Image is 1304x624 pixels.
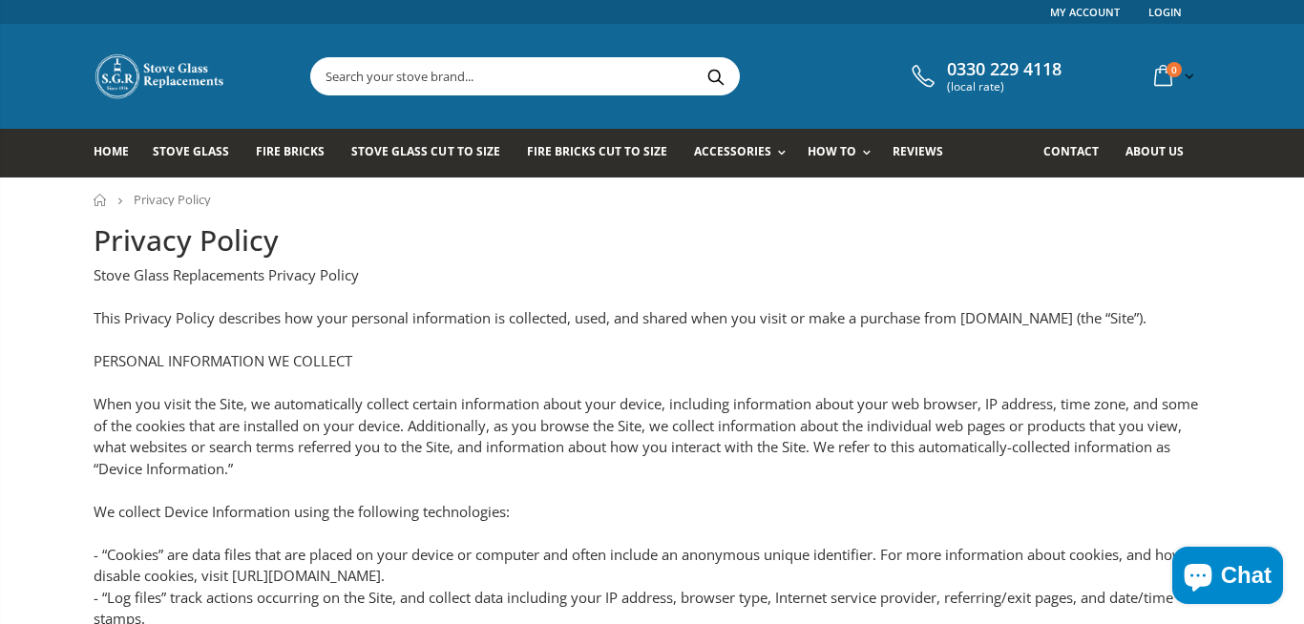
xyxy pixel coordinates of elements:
[1043,143,1099,159] span: Contact
[94,143,129,159] span: Home
[94,194,108,206] a: Home
[351,129,514,177] a: Stove Glass Cut To Size
[808,129,880,177] a: How To
[808,143,856,159] span: How To
[527,129,682,177] a: Fire Bricks Cut To Size
[94,221,1210,260] h1: Privacy Policy
[94,129,143,177] a: Home
[1125,129,1198,177] a: About us
[94,52,227,100] img: Stove Glass Replacement
[694,129,795,177] a: Accessories
[947,59,1062,80] span: 0330 229 4118
[256,143,325,159] span: Fire Bricks
[351,143,499,159] span: Stove Glass Cut To Size
[694,58,737,94] button: Search
[1167,62,1182,77] span: 0
[256,129,339,177] a: Fire Bricks
[527,143,667,159] span: Fire Bricks Cut To Size
[947,80,1062,94] span: (local rate)
[1167,547,1289,609] inbox-online-store-chat: Shopify online store chat
[1146,57,1198,94] a: 0
[893,143,943,159] span: Reviews
[1125,143,1184,159] span: About us
[153,143,229,159] span: Stove Glass
[311,58,953,94] input: Search your stove brand...
[1043,129,1113,177] a: Contact
[907,59,1062,94] a: 0330 229 4118 (local rate)
[893,129,957,177] a: Reviews
[694,143,771,159] span: Accessories
[153,129,243,177] a: Stove Glass
[134,191,211,208] span: Privacy Policy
